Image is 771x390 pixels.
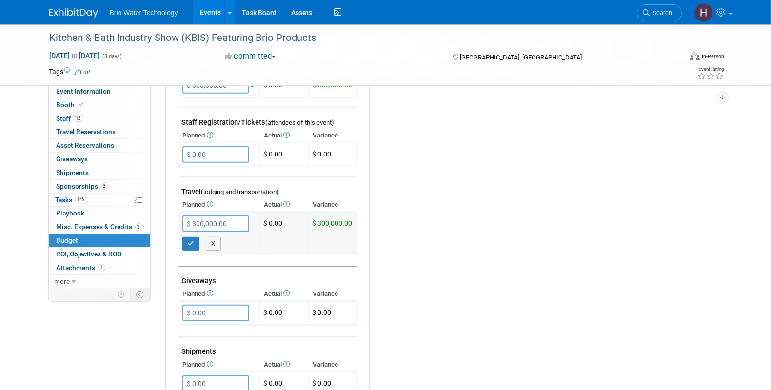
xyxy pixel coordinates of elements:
img: Format-Inperson.png [690,52,700,60]
th: Variance [308,129,357,142]
td: Shipments [178,337,357,358]
a: Booth [49,98,150,112]
i: Booth reservation complete [79,102,84,107]
a: Attachments1 [49,261,150,274]
span: $ 300,000.00 [313,219,353,227]
span: Misc. Expenses & Credits [57,223,142,231]
a: more [49,275,150,288]
th: Variance [308,287,357,301]
span: 3 [101,182,108,190]
span: Event Information [57,87,111,95]
td: $ 0.00 [259,301,308,325]
td: Travel [178,177,357,198]
td: Staff Registration/Tickets [178,108,357,129]
th: Actual [259,358,308,371]
td: Tags [49,67,91,77]
a: Tasks14% [49,194,150,207]
span: Shipments [57,169,89,176]
td: Giveaways [178,267,357,288]
span: Giveaways [57,155,88,163]
span: $ 0.00 [313,150,332,158]
a: Shipments [49,166,150,179]
span: 1 [98,264,105,271]
span: Asset Reservations [57,141,115,149]
a: Asset Reservations [49,139,150,152]
th: Actual [259,198,308,212]
th: Actual [259,129,308,142]
img: ExhibitDay [49,8,98,18]
span: Budget [57,236,79,244]
span: more [55,277,70,285]
span: [DATE] [DATE] [49,51,100,60]
span: Playbook [57,209,85,217]
td: $ 0.00 [259,143,308,167]
span: (3 days) [102,53,122,59]
span: $ 0.00 [313,309,332,316]
td: Personalize Event Tab Strip [114,288,131,301]
td: Toggle Event Tabs [130,288,150,301]
span: Travel Reservations [57,128,116,136]
a: ROI, Objectives & ROO [49,248,150,261]
a: Misc. Expenses & Credits2 [49,220,150,234]
span: (lodging and transportation) [201,188,279,195]
a: Staff12 [49,112,150,125]
span: Tasks [56,196,88,204]
span: Booth [57,101,86,109]
button: X [206,237,221,251]
span: 12 [74,115,83,122]
th: Variance [308,198,357,212]
img: Harry Mesak [694,3,713,22]
a: Travel Reservations [49,125,150,138]
th: Variance [308,358,357,371]
a: Edit [75,69,91,76]
span: Brio Water Technology [110,9,178,17]
div: In-Person [701,53,724,60]
th: Planned [178,287,259,301]
div: Event Format [624,51,725,65]
span: (attendees of this event) [266,119,335,126]
a: Giveaways [49,153,150,166]
span: [GEOGRAPHIC_DATA], [GEOGRAPHIC_DATA] [460,54,582,61]
span: Search [650,9,672,17]
th: Planned [178,198,259,212]
a: Budget [49,234,150,247]
a: Sponsorships3 [49,180,150,193]
th: Planned [178,358,259,371]
span: 2 [135,223,142,231]
div: Event Rating [697,67,724,72]
a: Playbook [49,207,150,220]
span: ROI, Objectives & ROO [57,250,122,258]
a: Search [637,4,682,21]
span: Attachments [57,264,105,272]
span: Sponsorships [57,182,108,190]
a: Event Information [49,85,150,98]
th: Actual [259,287,308,301]
button: Committed [221,51,279,61]
span: to [70,52,79,59]
span: 14% [75,196,88,203]
span: $ 0.00 [313,379,332,387]
td: $ 0.00 [259,212,308,254]
th: Planned [178,129,259,142]
span: Staff [57,115,83,122]
div: Kitchen & Bath Industry Show (KBIS) Featuring Brio Products [46,29,667,47]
